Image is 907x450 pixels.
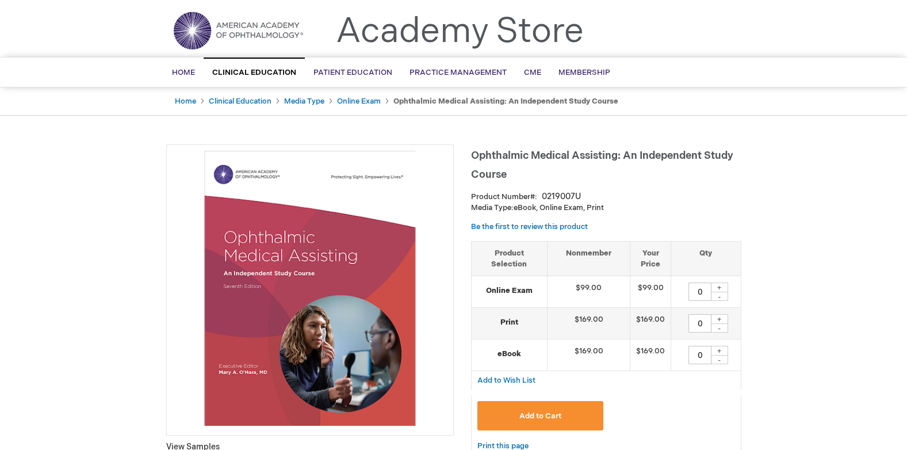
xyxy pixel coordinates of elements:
[313,68,392,77] span: Patient Education
[410,68,507,77] span: Practice Management
[477,376,535,385] span: Add to Wish List
[548,340,630,371] td: $169.00
[477,349,542,360] strong: eBook
[711,346,728,356] div: +
[630,276,671,308] td: $99.00
[393,97,618,106] strong: Ophthalmic Medical Assisting: An Independent Study Course
[173,151,447,426] img: Ophthalmic Medical Assisting: An Independent Study Course
[671,241,741,276] th: Qty
[542,191,581,203] div: 0219007U
[548,308,630,340] td: $169.00
[711,283,728,292] div: +
[477,401,604,430] button: Add to Cart
[471,203,514,212] strong: Media Type:
[711,292,728,301] div: -
[548,276,630,308] td: $99.00
[630,340,671,371] td: $169.00
[175,97,196,106] a: Home
[688,314,711,333] input: Qty
[548,241,630,276] th: Nonmember
[337,97,381,106] a: Online Exam
[284,97,324,106] a: Media Type
[471,192,537,201] strong: Product Number
[477,375,535,385] a: Add to Wish List
[630,308,671,340] td: $169.00
[711,323,728,333] div: -
[711,314,728,324] div: +
[472,241,548,276] th: Product Selection
[519,411,561,421] span: Add to Cart
[212,68,296,77] span: Clinical Education
[471,203,741,213] p: eBook, Online Exam, Print
[630,241,671,276] th: Your Price
[471,222,588,231] a: Be the first to review this product
[688,283,711,301] input: Qty
[688,346,711,364] input: Qty
[524,68,541,77] span: CME
[477,285,542,296] strong: Online Exam
[209,97,271,106] a: Clinical Education
[477,317,542,328] strong: Print
[711,355,728,364] div: -
[471,150,733,181] span: Ophthalmic Medical Assisting: An Independent Study Course
[558,68,610,77] span: Membership
[172,68,195,77] span: Home
[336,11,584,52] a: Academy Store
